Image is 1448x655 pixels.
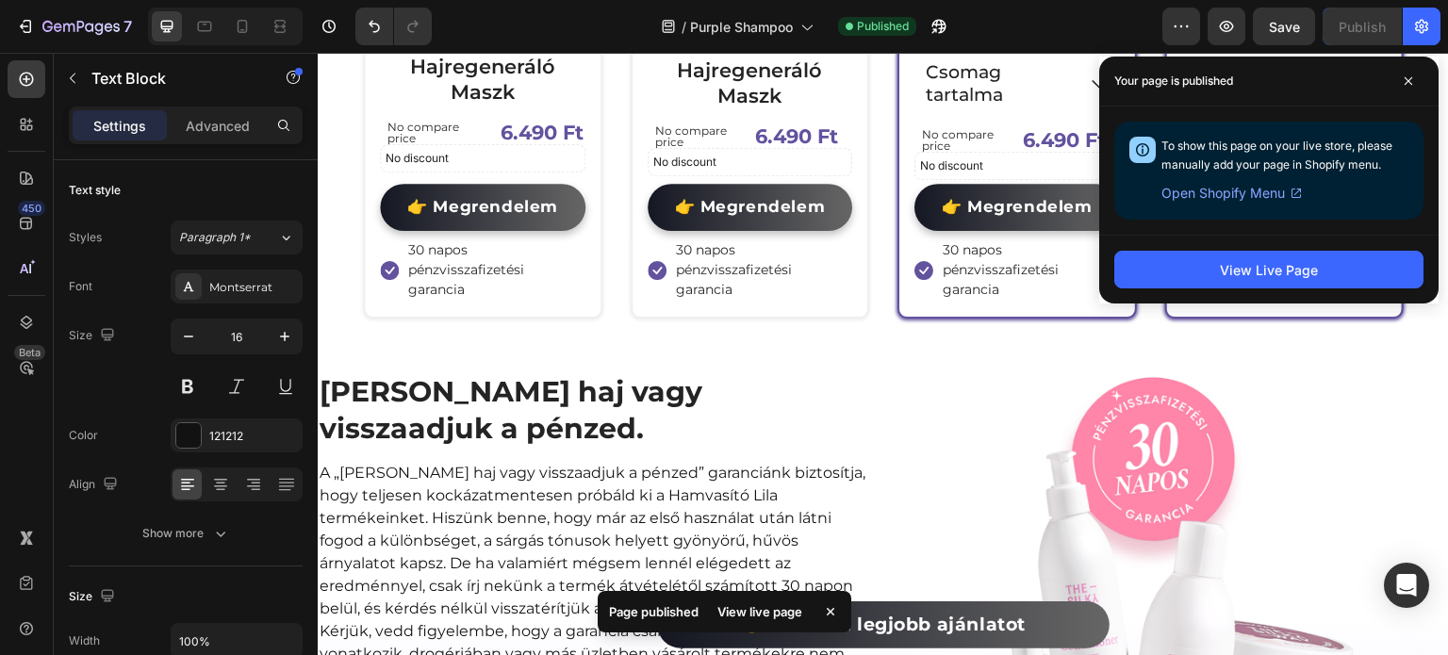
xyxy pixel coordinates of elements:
[171,221,303,254] button: Paragraph 1*
[1339,17,1386,37] div: Publish
[1220,260,1318,280] div: View Live Page
[870,105,1064,122] p: No discount
[891,141,1042,167] div: 👉 Megrendelem
[1269,19,1300,35] span: Save
[209,428,298,445] div: 121212
[68,97,262,114] p: No discount
[339,549,792,596] a: 👉 Kérem a legjobb ajánlatot
[62,131,268,178] button: 👉 Megrendelem
[69,323,119,349] div: Size
[69,584,119,610] div: Size
[423,561,708,582] strong: 👉 Kérem a legjobb ajánlatot
[318,53,1448,655] iframe: Design area
[337,73,421,95] p: No compare price
[91,67,252,90] p: Text Block
[624,141,775,167] div: 👉 Megrendelem
[690,17,793,37] span: Purple Shampoo
[625,188,800,247] p: 30 napos pénzvisszafizetési garancia
[69,516,303,550] button: Show more
[90,141,240,167] div: 👉 Megrendelem
[8,8,140,45] button: 7
[876,8,1020,55] p: Csomag tartalma
[181,65,268,94] div: 6.490 Ft
[14,345,45,360] div: Beta
[69,472,122,498] div: Align
[1114,72,1233,90] p: Your page is published
[69,229,102,246] div: Styles
[330,3,535,58] h3: Hajregeneráló Maszk
[142,524,230,543] div: Show more
[602,105,797,122] p: No discount
[355,8,432,45] div: Undo/Redo
[69,278,92,295] div: Font
[682,17,686,37] span: /
[609,602,699,621] p: Page published
[123,15,132,38] p: 7
[608,8,752,55] p: Csomag tartalma
[358,188,534,247] p: 30 napos pénzvisszafizetési garancia
[90,188,266,247] p: 30 napos pénzvisszafizetési garancia
[1161,139,1392,172] span: To show this page on your live store, please manually add your page in Shopify menu.
[597,131,802,178] button: 👉 Megrendelem
[330,131,535,178] button: 👉 Megrendelem
[336,101,530,118] p: No discount
[2,409,560,567] p: A „[PERSON_NAME] haj vagy visszaadjuk a pénzed” garanciánk biztosítja, hogy teljesen kockázatment...
[179,229,251,246] span: Paragraph 1*
[69,632,100,649] div: Width
[1323,8,1402,45] button: Publish
[356,141,507,167] div: 👉 Megrendelem
[703,73,802,102] div: 6.490 Ft
[93,116,146,136] p: Settings
[864,131,1070,178] button: 👉 Megrendelem
[69,182,121,199] div: Text style
[69,427,98,444] div: Color
[18,201,45,216] div: 450
[186,116,250,136] p: Advanced
[970,73,1069,102] div: 6.490 Ft
[893,188,1068,247] p: 30 napos pénzvisszafizetési garancia
[1384,563,1429,608] div: Open Intercom Messenger
[209,279,298,296] div: Montserrat
[70,69,166,91] p: No compare price
[604,76,688,99] p: No compare price
[1161,182,1285,205] span: Open Shopify Menu
[872,76,956,99] p: No compare price
[706,598,814,625] div: View live page
[857,18,909,35] span: Published
[436,69,535,98] div: 6.490 Ft
[1253,8,1315,45] button: Save
[1114,251,1423,288] button: View Live Page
